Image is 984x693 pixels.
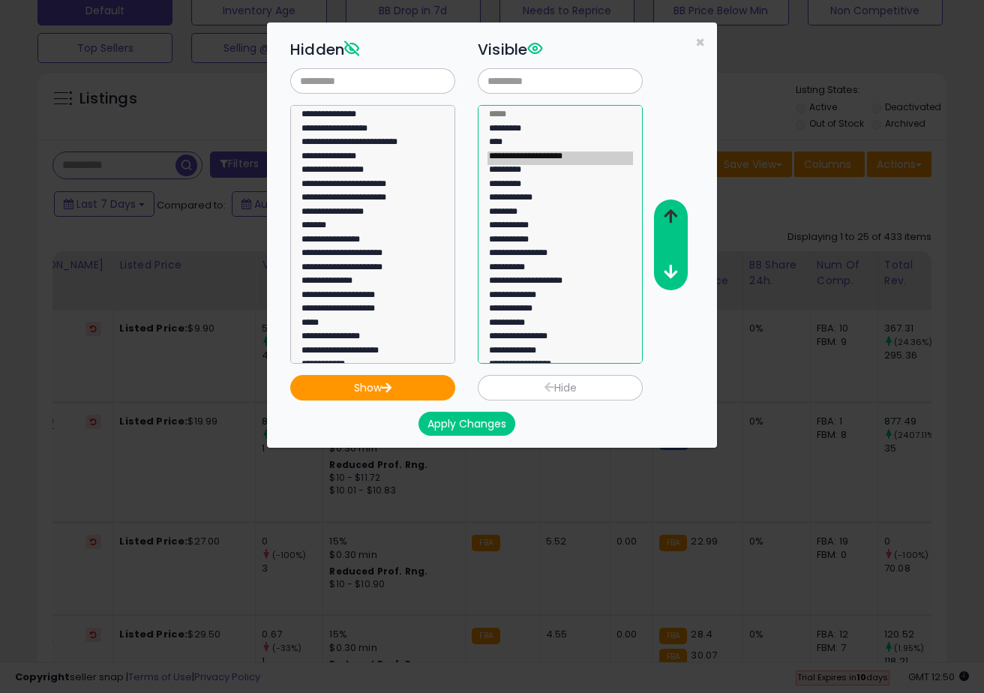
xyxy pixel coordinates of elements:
button: Apply Changes [418,412,515,436]
span: × [695,31,705,53]
h3: Visible [478,38,643,61]
h3: Hidden [290,38,455,61]
button: Show [290,375,455,400]
button: Hide [478,375,643,400]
